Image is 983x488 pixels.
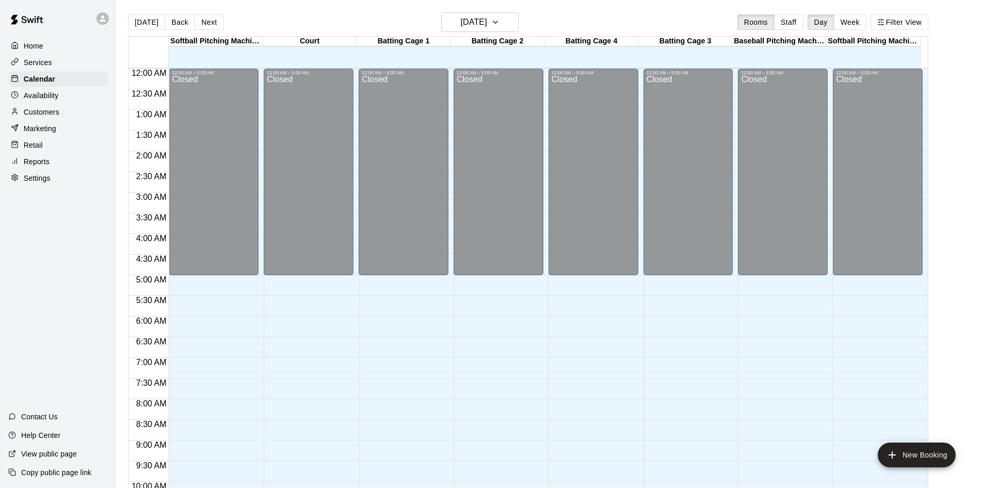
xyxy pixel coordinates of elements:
[457,75,540,279] div: Closed
[647,70,730,75] div: 12:00 AM – 5:00 AM
[638,37,732,46] div: Batting Cage 3
[134,420,169,429] span: 8:30 AM
[267,70,350,75] div: 12:00 AM – 5:00 AM
[552,75,635,279] div: Closed
[134,440,169,449] span: 9:00 AM
[165,14,195,30] button: Back
[357,37,450,46] div: Batting Cage 1
[24,140,43,150] p: Retail
[836,75,920,279] div: Closed
[8,38,108,54] a: Home
[738,69,828,275] div: 12:00 AM – 5:00 AM: Closed
[441,12,519,32] button: [DATE]
[871,14,928,30] button: Filter View
[134,213,169,222] span: 3:30 AM
[643,69,733,275] div: 12:00 AM – 5:00 AM: Closed
[362,75,445,279] div: Closed
[263,37,357,46] div: Court
[24,173,51,183] p: Settings
[833,69,923,275] div: 12:00 AM – 5:00 AM: Closed
[134,234,169,243] span: 4:00 AM
[741,70,825,75] div: 12:00 AM – 5:00 AM
[134,255,169,263] span: 4:30 AM
[134,110,169,119] span: 1:00 AM
[134,379,169,387] span: 7:30 AM
[808,14,834,30] button: Day
[878,443,956,467] button: add
[172,75,255,279] div: Closed
[737,14,775,30] button: Rooms
[129,69,169,77] span: 12:00 AM
[267,75,350,279] div: Closed
[21,430,60,440] p: Help Center
[24,57,52,68] p: Services
[129,89,169,98] span: 12:30 AM
[128,14,165,30] button: [DATE]
[134,296,169,305] span: 5:30 AM
[359,69,448,275] div: 12:00 AM – 5:00 AM: Closed
[647,75,730,279] div: Closed
[461,15,487,29] h6: [DATE]
[134,151,169,160] span: 2:00 AM
[134,193,169,201] span: 3:00 AM
[134,399,169,408] span: 8:00 AM
[21,467,91,478] p: Copy public page link
[24,123,56,134] p: Marketing
[834,14,866,30] button: Week
[8,88,108,103] a: Availability
[8,104,108,120] a: Customers
[774,14,803,30] button: Staff
[549,69,638,275] div: 12:00 AM – 5:00 AM: Closed
[134,275,169,284] span: 5:00 AM
[544,37,638,46] div: Batting Cage 4
[24,74,55,84] p: Calendar
[8,170,108,186] a: Settings
[552,70,635,75] div: 12:00 AM – 5:00 AM
[264,69,353,275] div: 12:00 AM – 5:00 AM: Closed
[134,358,169,367] span: 7:00 AM
[741,75,825,279] div: Closed
[195,14,223,30] button: Next
[8,55,108,70] a: Services
[457,70,540,75] div: 12:00 AM – 5:00 AM
[836,70,920,75] div: 12:00 AM – 5:00 AM
[362,70,445,75] div: 12:00 AM – 5:00 AM
[732,37,826,46] div: Baseball Pitching Machine
[24,107,59,117] p: Customers
[826,37,920,46] div: Softball Pitching Machine 2
[134,337,169,346] span: 6:30 AM
[134,172,169,181] span: 2:30 AM
[450,37,544,46] div: Batting Cage 2
[8,154,108,169] a: Reports
[21,449,77,459] p: View public page
[134,131,169,139] span: 1:30 AM
[169,37,263,46] div: Softball Pitching Machine 1
[454,69,543,275] div: 12:00 AM – 5:00 AM: Closed
[134,461,169,470] span: 9:30 AM
[24,41,43,51] p: Home
[134,317,169,325] span: 6:00 AM
[8,71,108,87] a: Calendar
[21,412,58,422] p: Contact Us
[8,137,108,153] a: Retail
[172,70,255,75] div: 12:00 AM – 5:00 AM
[8,121,108,136] a: Marketing
[24,156,50,167] p: Reports
[169,69,259,275] div: 12:00 AM – 5:00 AM: Closed
[24,90,59,101] p: Availability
